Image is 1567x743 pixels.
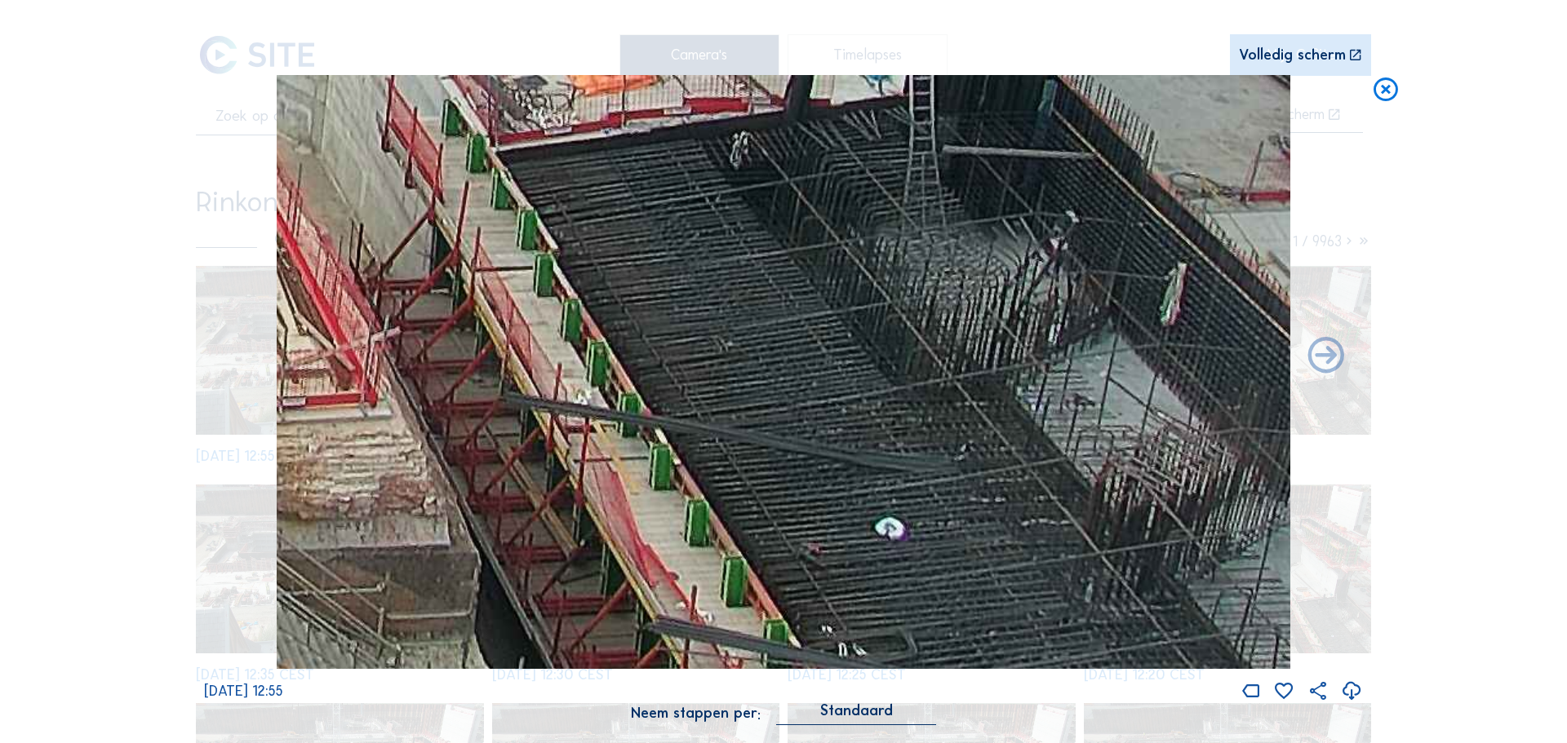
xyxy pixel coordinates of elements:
i: Back [1304,334,1347,378]
div: Standaard [820,703,893,718]
div: Standaard [776,703,936,725]
img: Image [277,75,1291,670]
div: Volledig scherm [1239,48,1346,64]
div: Neem stappen per: [631,706,761,721]
span: [DATE] 12:55 [204,682,283,700]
